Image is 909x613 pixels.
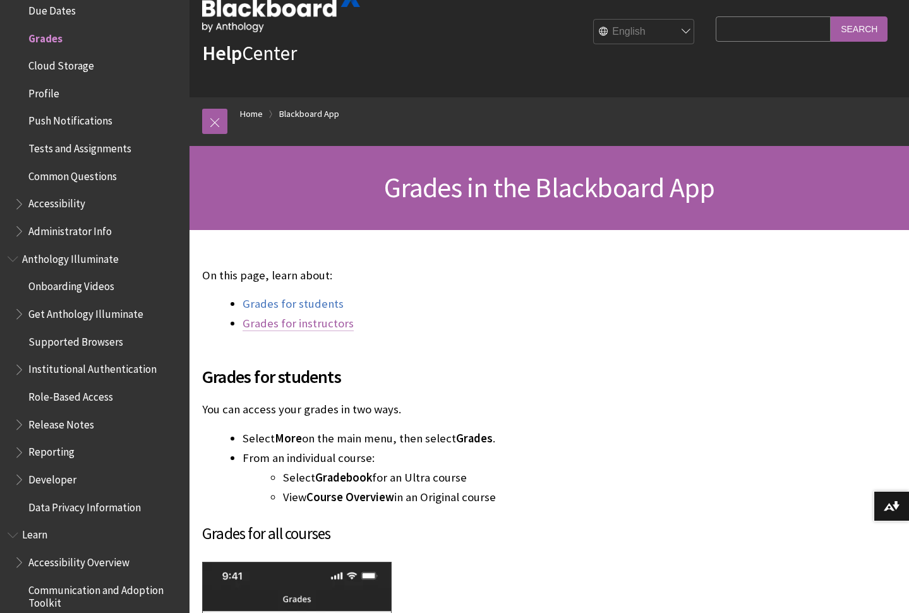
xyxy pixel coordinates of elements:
span: Common Questions [28,166,117,183]
span: Anthology Illuminate [22,248,119,265]
a: Grades for instructors [243,316,354,331]
span: Supported Browsers [28,331,123,348]
span: Institutional Authentication [28,359,157,376]
nav: Book outline for Anthology Illuminate [8,248,182,518]
li: Select for an Ultra course [283,469,709,487]
a: HelpCenter [202,40,297,66]
span: Profile [28,83,59,100]
span: Tests and Assignments [28,138,131,155]
span: Grades in the Blackboard App [384,170,715,205]
select: Site Language Selector [594,20,695,45]
span: Communication and Adoption Toolkit [28,580,181,609]
a: Home [240,106,263,122]
span: Developer [28,469,76,486]
li: From an individual course: [243,449,709,506]
span: Grades [456,431,493,446]
span: Data Privacy Information [28,497,141,514]
span: Onboarding Videos [28,276,114,293]
span: Learn [22,525,47,542]
span: Cloud Storage [28,55,94,72]
span: Gradebook [315,470,372,485]
a: Blackboard App [279,106,339,122]
p: You can access your grades in two ways. [202,401,709,418]
span: Push Notifications [28,111,112,128]
span: Release Notes [28,414,94,431]
span: Administrator Info [28,221,112,238]
a: Grades for students [243,296,344,312]
span: Role-Based Access [28,386,113,403]
p: On this page, learn about: [202,267,709,284]
span: Grades for students [202,363,709,390]
span: Accessibility [28,193,85,210]
span: Grades [28,28,63,45]
span: Accessibility Overview [28,552,129,569]
li: Select on the main menu, then select . [243,430,709,447]
span: Reporting [28,442,75,459]
h3: Grades for all courses [202,522,709,546]
span: More [275,431,302,446]
strong: Help [202,40,242,66]
input: Search [831,16,888,41]
span: Course Overview [306,490,394,504]
li: View in an Original course [283,489,709,506]
span: Get Anthology Illuminate [28,303,143,320]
